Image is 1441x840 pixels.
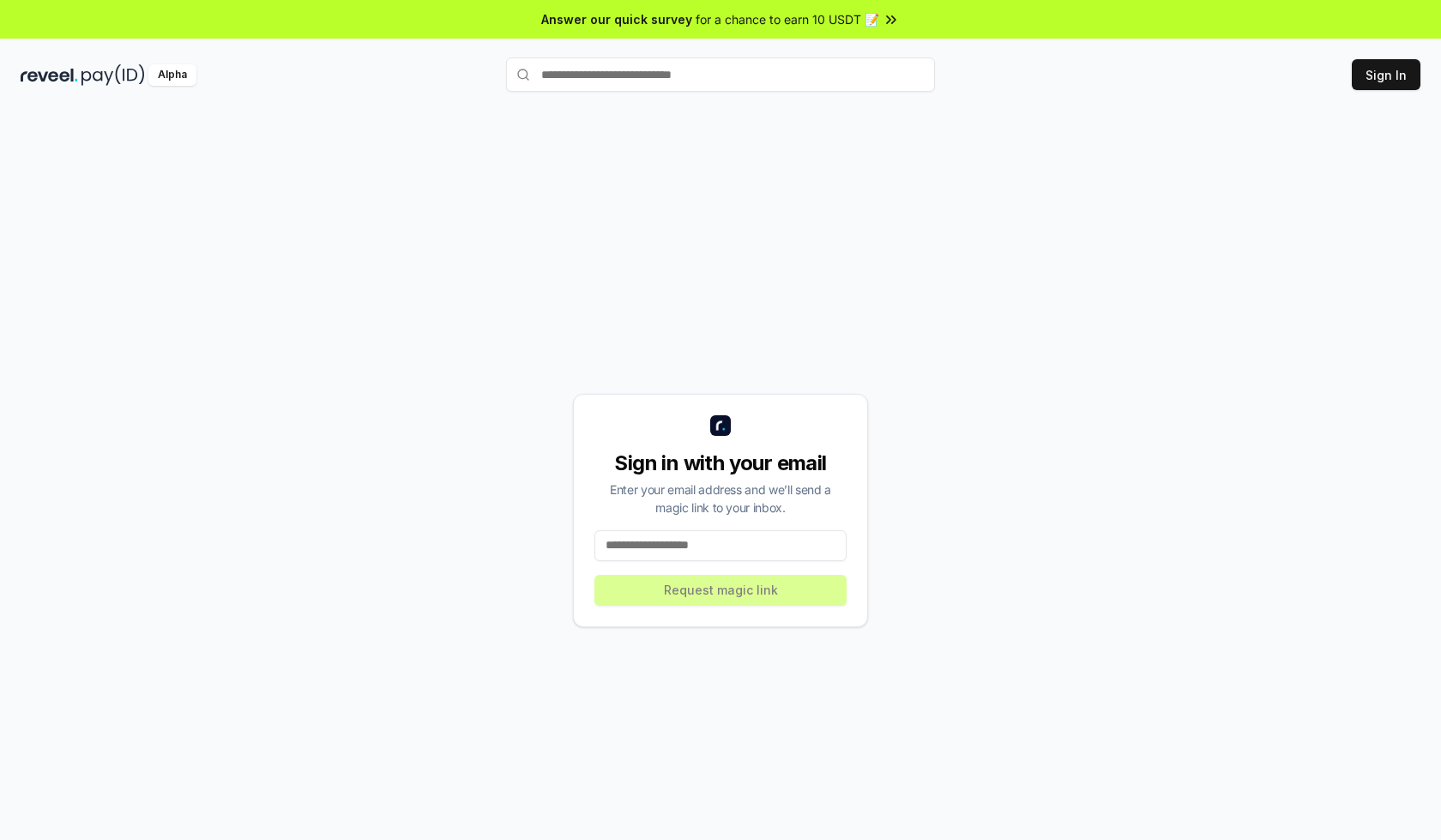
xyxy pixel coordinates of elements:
[594,480,847,517] div: Enter your email address and we’ll send a magic link to your inbox.
[1352,59,1420,90] button: Sign In
[594,450,847,477] div: Sign in with your email
[21,64,78,86] img: reveel_dark
[696,10,879,28] span: for a chance to earn 10 USDT 📝
[541,10,692,28] span: Answer our quick survey
[81,64,145,86] img: pay_id
[148,64,196,86] div: Alpha
[710,415,731,436] img: logo_small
